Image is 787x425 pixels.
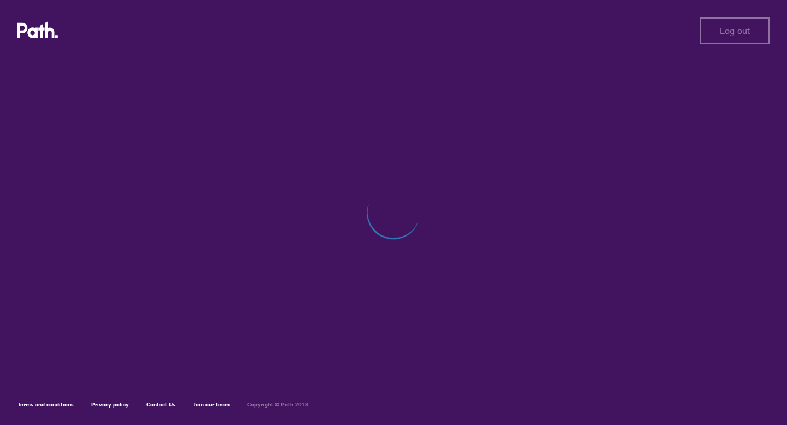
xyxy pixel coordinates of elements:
[720,26,750,36] span: Log out
[247,402,308,408] h6: Copyright © Path 2018
[17,401,74,408] a: Terms and conditions
[193,401,230,408] a: Join our team
[91,401,129,408] a: Privacy policy
[146,401,175,408] a: Contact Us
[700,17,770,44] button: Log out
